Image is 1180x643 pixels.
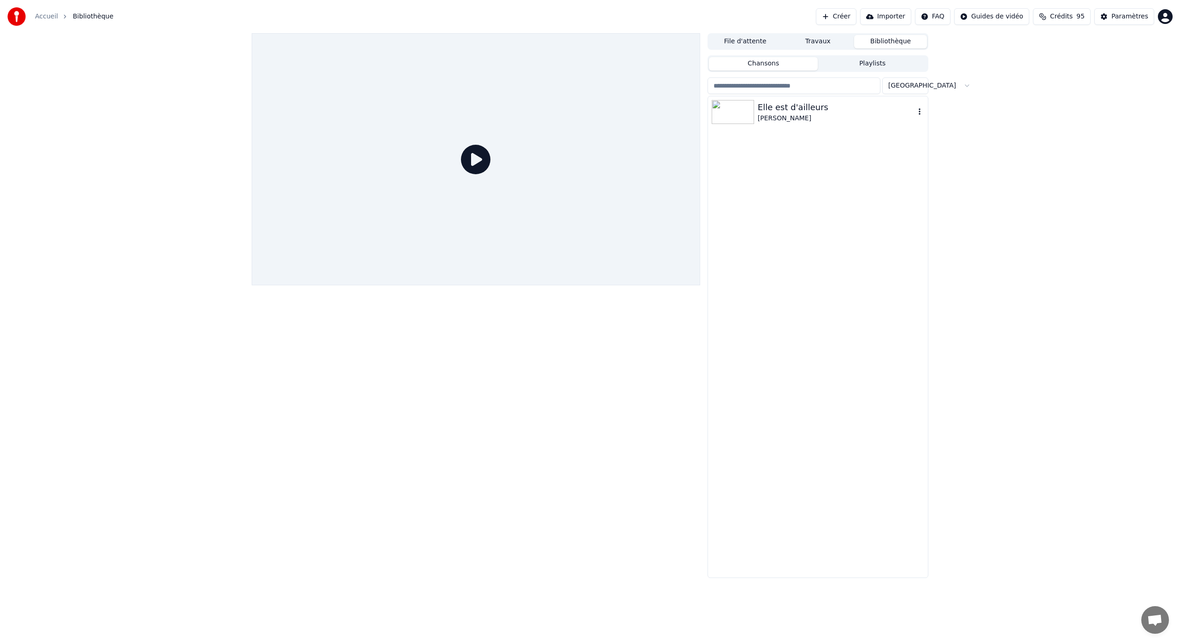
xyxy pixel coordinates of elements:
div: Ouvrir le chat [1141,606,1169,634]
span: 95 [1076,12,1085,21]
button: Crédits95 [1033,8,1091,25]
img: youka [7,7,26,26]
button: FAQ [915,8,950,25]
div: Paramètres [1111,12,1148,21]
button: Bibliothèque [854,35,927,48]
button: File d'attente [709,35,782,48]
button: Créer [816,8,856,25]
button: Importer [860,8,911,25]
a: Accueil [35,12,58,21]
nav: breadcrumb [35,12,113,21]
button: Travaux [782,35,855,48]
span: Bibliothèque [73,12,113,21]
button: Paramètres [1094,8,1154,25]
button: Chansons [709,57,818,71]
div: [PERSON_NAME] [758,114,915,123]
span: [GEOGRAPHIC_DATA] [888,81,956,90]
button: Playlists [818,57,927,71]
span: Crédits [1050,12,1073,21]
div: Elle est d'ailleurs [758,101,915,114]
button: Guides de vidéo [954,8,1029,25]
